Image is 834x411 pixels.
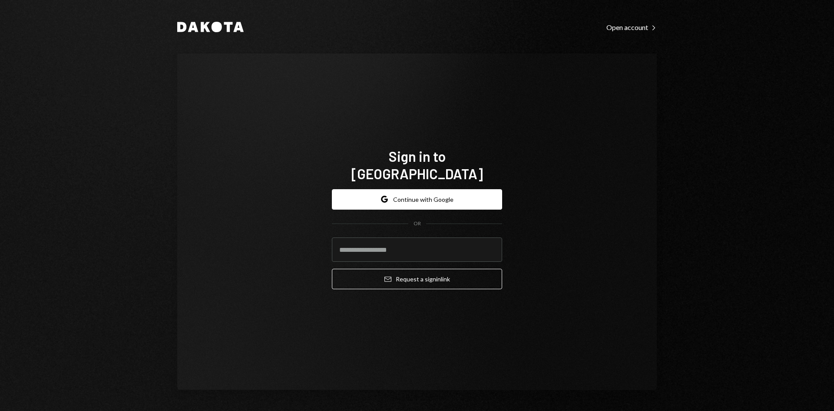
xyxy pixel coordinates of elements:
button: Continue with Google [332,189,502,210]
h1: Sign in to [GEOGRAPHIC_DATA] [332,147,502,182]
a: Open account [606,22,657,32]
div: Open account [606,23,657,32]
div: OR [414,220,421,227]
button: Request a signinlink [332,269,502,289]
